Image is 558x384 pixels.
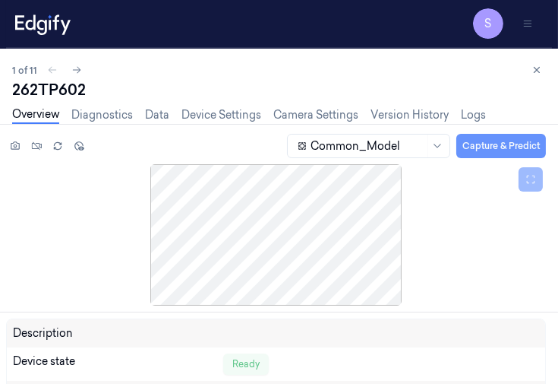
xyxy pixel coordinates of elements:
a: Overview [12,106,59,124]
span: 1 of 11 [12,64,37,77]
div: Description [13,325,223,341]
div: 262TP602 [12,79,546,100]
button: Capture & Predict [456,134,546,158]
button: Toggle Navigation [515,11,540,36]
a: Data [145,107,169,123]
a: Version History [370,107,449,123]
a: Logs [461,107,486,123]
a: Device Settings [181,107,261,123]
div: Ready [223,354,269,375]
button: S [473,8,503,39]
a: Camera Settings [273,107,358,123]
div: Device state [13,354,223,375]
a: Diagnostics [71,107,133,123]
